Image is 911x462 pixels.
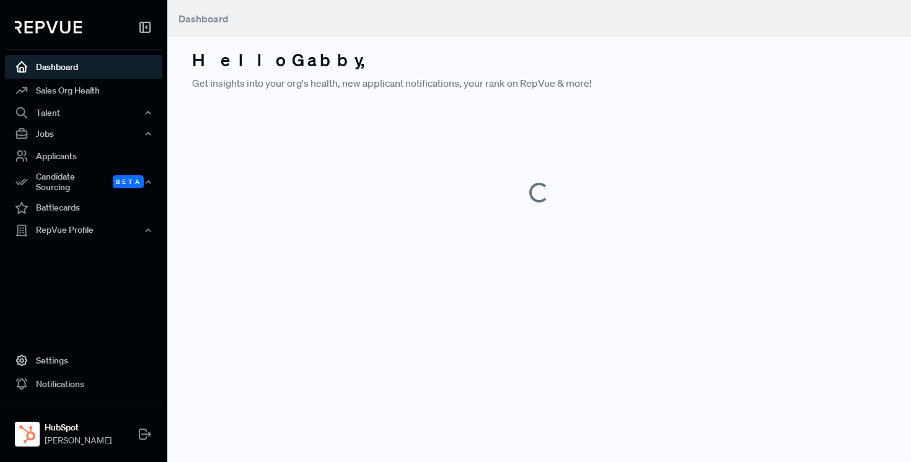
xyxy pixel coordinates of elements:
button: RepVue Profile [5,220,162,241]
h3: Hello Gabby , [192,50,886,71]
strong: HubSpot [45,421,112,434]
a: Dashboard [5,55,162,79]
a: Applicants [5,144,162,168]
p: Get insights into your org's health, new applicant notifications, your rank on RepVue & more! [192,76,886,90]
img: RepVue [15,21,82,33]
span: Beta [113,175,144,188]
a: Sales Org Health [5,79,162,102]
span: [PERSON_NAME] [45,434,112,447]
a: Notifications [5,372,162,396]
a: Settings [5,349,162,372]
span: Dashboard [178,12,229,25]
button: Candidate Sourcing Beta [5,168,162,196]
img: HubSpot [17,424,37,444]
a: Battlecards [5,196,162,220]
div: Candidate Sourcing [5,168,162,196]
a: HubSpotHubSpot[PERSON_NAME] [5,406,162,452]
button: Jobs [5,123,162,144]
button: Talent [5,102,162,123]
